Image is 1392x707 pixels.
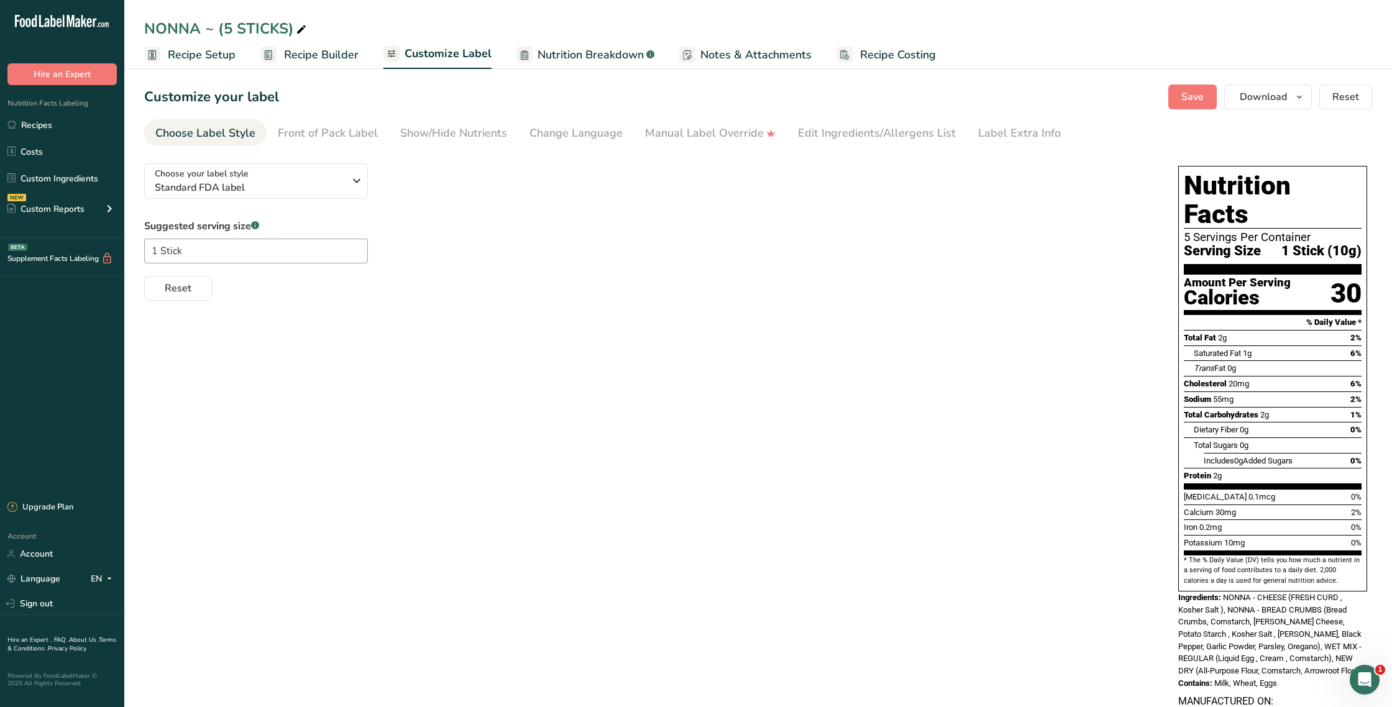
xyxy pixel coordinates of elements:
[1184,492,1247,501] span: [MEDICAL_DATA]
[1194,363,1214,373] i: Trans
[1184,508,1214,517] span: Calcium
[1184,244,1261,259] span: Serving Size
[1184,522,1197,532] span: Iron
[1224,84,1312,109] button: Download
[155,180,344,195] span: Standard FDA label
[1224,538,1245,547] span: 10mg
[1184,379,1227,388] span: Cholesterol
[1240,89,1287,104] span: Download
[1194,425,1238,434] span: Dietary Fiber
[978,125,1061,142] div: Label Extra Info
[798,125,956,142] div: Edit Ingredients/Allergens List
[144,17,309,40] div: NONNA ~ (5 STICKS)
[679,41,812,69] a: Notes & Attachments
[860,47,936,63] span: Recipe Costing
[1184,555,1362,586] section: * The % Daily Value (DV) tells you how much a nutrient in a serving of food contributes to a dail...
[7,501,73,514] div: Upgrade Plan
[516,41,654,69] a: Nutrition Breakdown
[155,125,255,142] div: Choose Label Style
[1351,492,1362,501] span: 0%
[260,41,359,69] a: Recipe Builder
[1240,425,1248,434] span: 0g
[1229,379,1249,388] span: 20mg
[144,219,368,234] label: Suggested serving size
[1319,84,1372,109] button: Reset
[1168,84,1217,109] button: Save
[1218,333,1227,342] span: 2g
[1184,231,1362,244] div: 5 Servings Per Container
[1330,277,1362,310] div: 30
[1178,593,1362,675] span: NONNA - CHEESE (FRESH CURD , Kosher Salt ), NONNA - BREAD CRUMBS (Bread Crumbs, Cornstarch, [PERS...
[144,87,279,107] h1: Customize your label
[91,572,117,586] div: EN
[155,167,249,180] span: Choose your label style
[284,47,359,63] span: Recipe Builder
[1281,244,1362,259] span: 1 Stick (10g)
[1184,315,1362,330] section: % Daily Value *
[383,40,492,70] a: Customize Label
[1213,395,1234,404] span: 55mg
[1351,538,1362,547] span: 0%
[1351,522,1362,532] span: 0%
[1199,522,1222,532] span: 0.2mg
[1178,593,1221,602] span: Ingredients:
[1332,89,1359,104] span: Reset
[165,281,191,296] span: Reset
[7,636,52,644] a: Hire an Expert .
[1214,678,1277,688] span: Milk, Wheat, Eggs
[1248,492,1275,501] span: 0.1mcg
[1350,456,1362,465] span: 0%
[144,276,212,301] button: Reset
[1350,333,1362,342] span: 2%
[1204,456,1293,465] span: Includes Added Sugars
[1350,379,1362,388] span: 6%
[1181,89,1204,104] span: Save
[7,203,85,216] div: Custom Reports
[1227,363,1236,373] span: 0g
[48,644,86,653] a: Privacy Policy
[400,125,507,142] div: Show/Hide Nutrients
[1350,349,1362,358] span: 6%
[1243,349,1252,358] span: 1g
[1184,277,1291,289] div: Amount Per Serving
[278,125,378,142] div: Front of Pack Label
[1184,410,1258,419] span: Total Carbohydrates
[1194,349,1241,358] span: Saturated Fat
[1240,440,1248,450] span: 0g
[1184,171,1362,229] h1: Nutrition Facts
[1184,538,1222,547] span: Potassium
[7,63,117,85] button: Hire an Expert
[529,125,623,142] div: Change Language
[1178,678,1212,688] span: Contains:
[700,47,812,63] span: Notes & Attachments
[1350,665,1380,695] iframe: Intercom live chat
[836,41,936,69] a: Recipe Costing
[1351,508,1362,517] span: 2%
[1184,395,1211,404] span: Sodium
[1375,665,1385,675] span: 1
[1350,410,1362,419] span: 1%
[1194,363,1225,373] span: Fat
[7,568,60,590] a: Language
[144,163,368,199] button: Choose your label style Standard FDA label
[1184,471,1211,480] span: Protein
[645,125,776,142] div: Manual Label Override
[1260,410,1269,419] span: 2g
[1184,289,1291,307] div: Calories
[1350,425,1362,434] span: 0%
[7,672,117,687] div: Powered By FoodLabelMaker © 2025 All Rights Reserved
[144,41,236,69] a: Recipe Setup
[1213,471,1222,480] span: 2g
[405,45,492,62] span: Customize Label
[69,636,99,644] a: About Us .
[54,636,69,644] a: FAQ .
[1184,333,1216,342] span: Total Fat
[8,244,27,251] div: BETA
[168,47,236,63] span: Recipe Setup
[1194,440,1238,450] span: Total Sugars
[1350,395,1362,404] span: 2%
[538,47,644,63] span: Nutrition Breakdown
[7,194,26,201] div: NEW
[1216,508,1236,517] span: 30mg
[7,636,116,653] a: Terms & Conditions .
